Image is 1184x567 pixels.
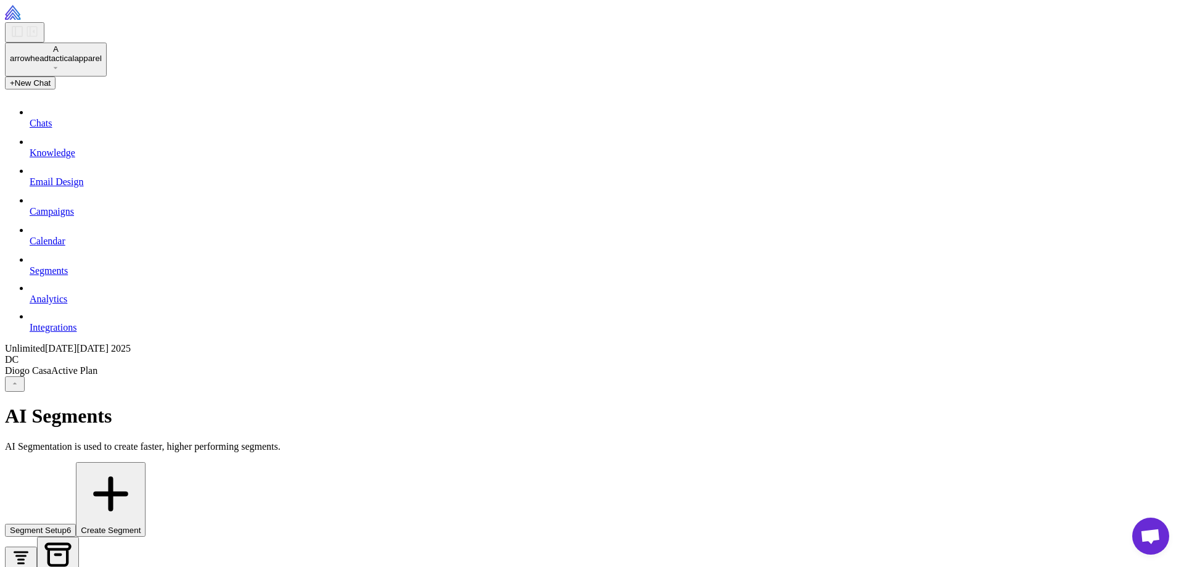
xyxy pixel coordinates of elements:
[5,5,96,20] img: Raleon Logo
[30,176,84,187] span: Email Design
[30,322,76,333] span: Integrations
[30,236,65,246] span: Calendar
[10,54,102,63] span: arrowheadtacticalapparel
[5,365,51,376] span: Diogo Casa
[10,44,102,54] div: A
[30,265,68,276] span: Segments
[10,526,67,535] span: Segment Setup
[15,78,51,88] span: New Chat
[5,11,96,22] a: Raleon Logo
[30,294,67,304] span: Analytics
[51,365,97,376] span: Active Plan
[5,43,107,77] button: Aarrowheadtacticalapparel
[5,77,55,89] button: +New Chat
[30,118,52,128] span: Chats
[76,462,146,537] button: Create Segment
[5,524,76,537] button: Segment Setup6
[45,343,131,354] span: [DATE][DATE] 2025
[10,78,15,88] span: +
[67,526,71,535] span: 6
[5,343,45,354] span: Unlimited
[30,147,75,158] span: Knowledge
[1132,518,1169,555] div: Open chat
[30,206,74,217] span: Campaigns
